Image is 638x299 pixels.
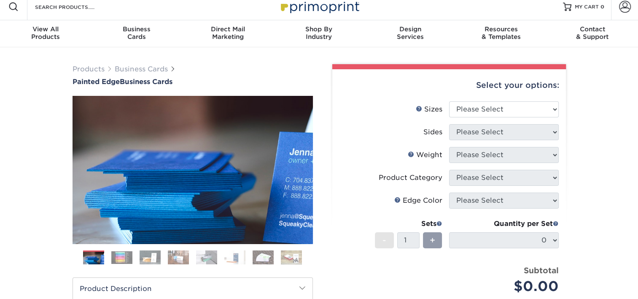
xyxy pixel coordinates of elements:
h1: Business Cards [73,78,313,86]
div: Weight [408,150,442,160]
img: Business Cards 03 [140,250,161,265]
a: BusinessCards [91,20,182,47]
img: Business Cards 07 [253,250,274,265]
span: Business [91,25,182,33]
span: Contact [547,25,638,33]
a: DesignServices [365,20,456,47]
span: Shop By [273,25,364,33]
a: Direct MailMarketing [182,20,273,47]
img: Business Cards 01 [83,247,104,269]
span: Painted Edge [73,78,120,86]
span: MY CART [575,3,599,11]
a: Resources& Templates [456,20,547,47]
img: Business Cards 05 [196,250,217,265]
img: Business Cards 06 [224,250,245,265]
a: Painted EdgeBusiness Cards [73,78,313,86]
span: - [382,234,386,247]
span: Design [365,25,456,33]
img: Business Cards 02 [111,251,132,264]
input: SEARCH PRODUCTS..... [34,2,116,12]
span: Direct Mail [182,25,273,33]
a: Products [73,65,105,73]
a: Business Cards [115,65,168,73]
img: Painted Edge 01 [73,49,313,290]
div: Cards [91,25,182,41]
div: Sides [423,127,442,137]
div: Services [365,25,456,41]
a: Contact& Support [547,20,638,47]
img: Business Cards 08 [281,250,302,265]
div: Quantity per Set [449,219,559,229]
div: & Support [547,25,638,41]
span: + [430,234,435,247]
div: Product Category [379,173,442,183]
div: Sizes [416,104,442,114]
div: Edge Color [394,196,442,206]
strong: Subtotal [524,266,559,275]
span: 0 [600,4,604,10]
div: & Templates [456,25,547,41]
span: Resources [456,25,547,33]
div: Marketing [182,25,273,41]
a: Shop ByIndustry [273,20,364,47]
img: Business Cards 04 [168,250,189,265]
div: Industry [273,25,364,41]
div: Select your options: [339,69,559,101]
div: Sets [375,219,442,229]
div: $0.00 [455,276,559,296]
